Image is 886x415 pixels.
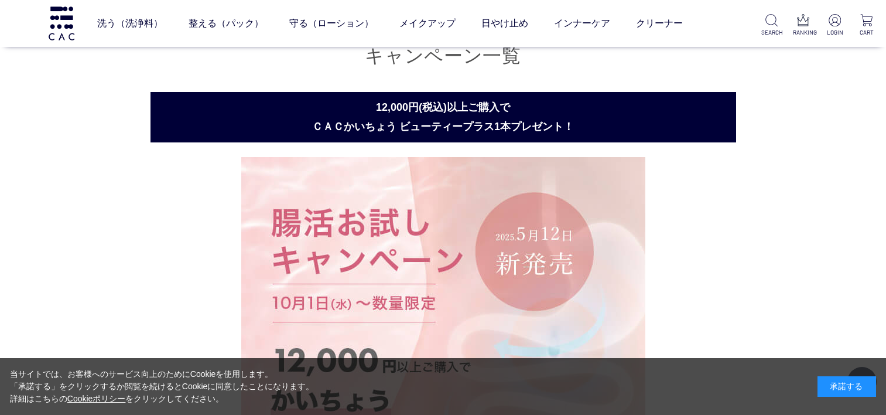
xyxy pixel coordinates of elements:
[636,7,683,40] a: クリーナー
[67,394,126,403] a: Cookieポリシー
[793,28,813,37] p: RANKING
[47,6,76,40] img: logo
[189,7,264,40] a: 整える（パック）
[761,28,782,37] p: SEARCH
[399,7,456,40] a: メイクアップ
[150,92,736,142] h2: 12,000円(税込)以上ご購入で ＣＡＣかいちょう ビューティープラス1本プレゼント！
[825,28,845,37] p: LOGIN
[825,14,845,37] a: LOGIN
[817,376,876,397] div: 承諾する
[793,14,813,37] a: RANKING
[97,7,163,40] a: 洗う（洗浄料）
[554,7,610,40] a: インナーケア
[10,368,314,405] div: 当サイトでは、お客様へのサービス向上のためにCookieを使用します。 「承諾する」をクリックするか閲覧を続けるとCookieに同意したことになります。 詳細はこちらの をクリックしてください。
[761,14,782,37] a: SEARCH
[289,7,374,40] a: 守る（ローション）
[481,7,528,40] a: 日やけ止め
[856,14,877,37] a: CART
[856,28,877,37] p: CART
